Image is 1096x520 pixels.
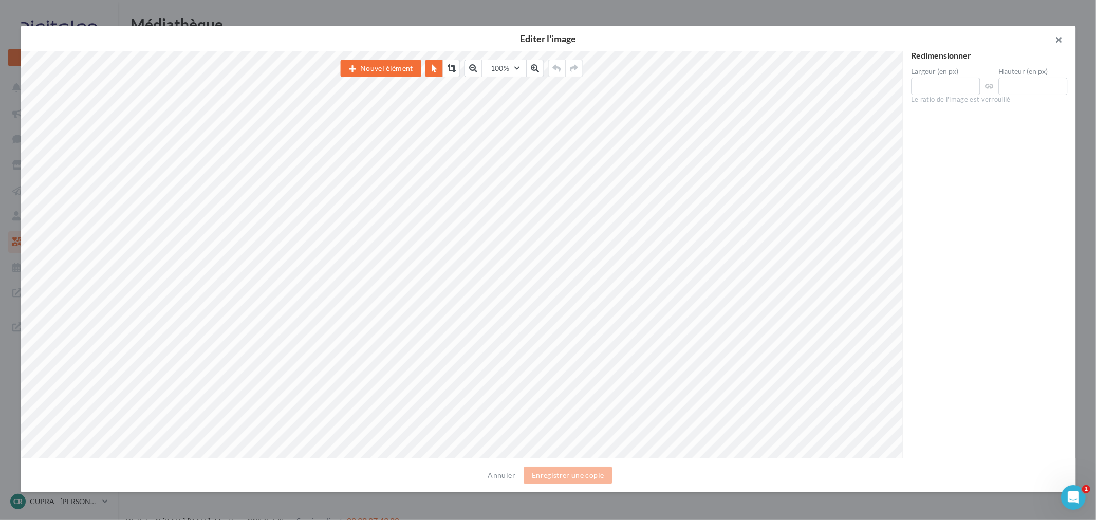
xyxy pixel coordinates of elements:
[911,68,980,75] label: Largeur (en px)
[1061,485,1086,510] iframe: Intercom live chat
[37,34,1059,43] h2: Editer l'image
[911,95,1067,104] div: Le ratio de l'image est verrouillé
[1082,485,1090,493] span: 1
[482,60,526,77] button: 100%
[911,51,1067,60] div: Redimensionner
[484,469,519,481] button: Annuler
[998,68,1067,75] label: Hauteur (en px)
[524,467,612,484] button: Enregistrer une copie
[341,60,421,77] button: Nouvel élément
